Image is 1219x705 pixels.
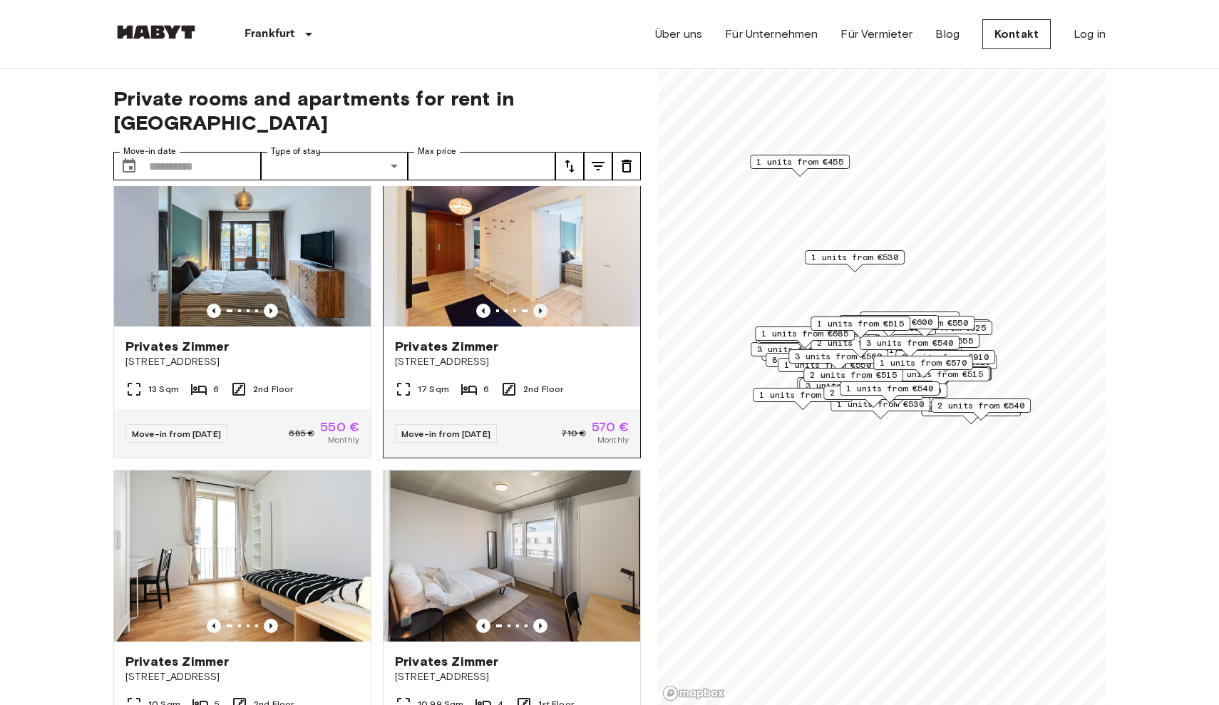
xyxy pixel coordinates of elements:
[418,383,449,396] span: 17 Sqm
[1074,26,1106,43] a: Log in
[555,152,584,180] button: tune
[384,155,640,326] img: Marketing picture of unit DE-04-042-002-06HF
[788,349,888,371] div: Map marker
[866,312,953,325] span: 2 units from €550
[860,312,960,334] div: Map marker
[902,351,989,364] span: 9 units from €910
[132,428,221,439] span: Move-in from [DATE]
[597,433,629,446] span: Monthly
[766,353,865,375] div: Map marker
[881,317,968,329] span: 2 units from €550
[772,354,859,366] span: 8 units from €515
[803,368,903,390] div: Map marker
[839,315,939,337] div: Map marker
[395,653,498,670] span: Privates Zimmer
[830,386,917,399] span: 2 units from €550
[245,26,294,43] p: Frankfurt
[592,421,629,433] span: 570 €
[893,355,997,377] div: Map marker
[811,251,898,264] span: 1 units from €530
[873,356,973,378] div: Map marker
[846,382,933,395] span: 1 units from €540
[761,327,848,340] span: 1 units from €685
[845,316,932,329] span: 2 units from €600
[383,155,641,458] a: Previous imagePrevious imagePrivates Zimmer[STREET_ADDRESS]17 Sqm62nd FloorMove-in from [DATE]710...
[840,26,912,43] a: Für Vermieter
[778,358,878,380] div: Map marker
[750,155,850,177] div: Map marker
[899,321,986,334] span: 4 units from €525
[860,336,960,358] div: Map marker
[125,670,359,684] span: [STREET_ADDRESS]
[896,368,983,381] span: 2 units from €515
[756,155,843,168] span: 1 units from €455
[937,399,1024,412] span: 2 units from €540
[751,342,850,364] div: Map marker
[114,155,371,326] img: Marketing picture of unit DE-04-042-002-03HF
[125,653,229,670] span: Privates Zimmer
[830,397,930,419] div: Map marker
[753,388,853,410] div: Map marker
[384,470,640,642] img: Marketing picture of unit DE-04-037-002-03Q
[886,334,973,347] span: 2 units from €555
[123,145,176,158] label: Move-in date
[253,383,293,396] span: 2nd Floor
[125,355,359,369] span: [STREET_ADDRESS]
[854,384,941,397] span: 1 units from €540
[418,145,456,158] label: Max price
[113,155,371,458] a: Marketing picture of unit DE-04-042-002-03HFPrevious imagePrevious imagePrivates Zimmer[STREET_AD...
[476,619,490,633] button: Previous image
[612,152,641,180] button: tune
[125,338,229,355] span: Privates Zimmer
[114,470,371,642] img: Marketing picture of unit DE-04-004-02M
[148,383,179,396] span: 13 Sqm
[784,359,871,371] span: 1 units from €550
[395,338,498,355] span: Privates Zimmer
[271,145,321,158] label: Type of stay
[561,427,586,440] span: 710 €
[213,383,219,396] span: 6
[725,26,818,43] a: Für Unternehmen
[817,317,904,330] span: 1 units from €515
[115,152,143,180] button: Choose date
[823,386,923,408] div: Map marker
[795,350,882,363] span: 3 units from €560
[207,304,221,318] button: Previous image
[935,26,960,43] a: Blog
[533,304,547,318] button: Previous image
[811,317,910,339] div: Map marker
[810,369,897,381] span: 2 units from €515
[755,326,855,349] div: Map marker
[931,398,1031,421] div: Map marker
[982,19,1051,49] a: Kontakt
[395,355,629,369] span: [STREET_ADDRESS]
[289,427,314,440] span: 685 €
[655,26,702,43] a: Über uns
[476,304,490,318] button: Previous image
[328,433,359,446] span: Monthly
[113,25,199,39] img: Habyt
[880,356,967,369] span: 1 units from €570
[584,152,612,180] button: tune
[662,685,725,701] a: Mapbox logo
[523,383,563,396] span: 2nd Floor
[533,619,547,633] button: Previous image
[805,250,905,272] div: Map marker
[395,670,629,684] span: [STREET_ADDRESS]
[113,86,641,135] span: Private rooms and apartments for rent in [GEOGRAPHIC_DATA]
[866,336,953,349] span: 3 units from €540
[759,388,846,401] span: 1 units from €470
[320,421,359,433] span: 550 €
[483,383,489,396] span: 6
[890,367,989,389] div: Map marker
[840,381,940,403] div: Map marker
[264,304,278,318] button: Previous image
[207,619,221,633] button: Previous image
[401,428,490,439] span: Move-in from [DATE]
[264,619,278,633] button: Previous image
